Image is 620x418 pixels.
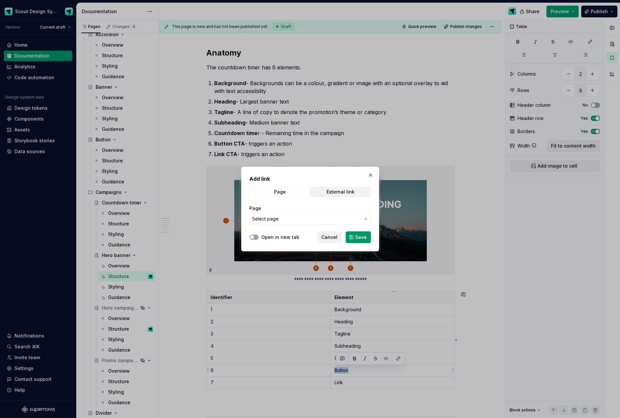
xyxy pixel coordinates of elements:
[252,216,279,222] span: Select page
[261,234,299,241] label: Open in new tab
[249,213,371,225] button: Select page
[346,231,371,243] button: Save
[317,231,342,243] button: Cancel
[249,205,261,212] label: Page
[321,234,337,241] span: Cancel
[249,175,371,183] h2: Add link
[327,189,355,195] div: External link
[355,234,367,241] span: Save
[274,189,286,195] div: Page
